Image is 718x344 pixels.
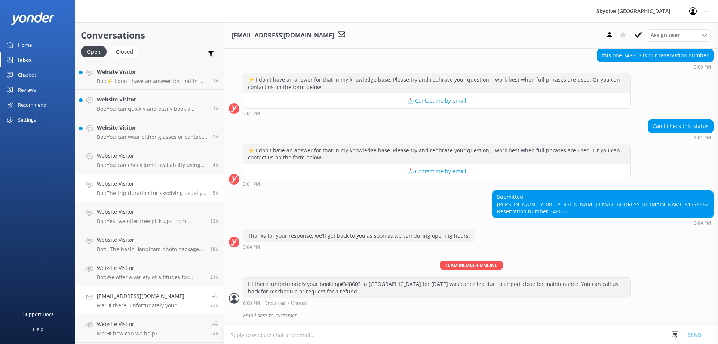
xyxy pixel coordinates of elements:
a: Closed [110,47,142,55]
h4: Website Visitor [97,152,207,160]
span: 03:03pm 14-Aug-2025 (UTC +10:00) Australia/Brisbane [213,77,218,84]
h4: Website Visitor [97,95,207,104]
div: Recommend [18,97,46,112]
span: • Unread [288,301,307,305]
h3: [EMAIL_ADDRESS][DOMAIN_NAME] [232,31,334,40]
strong: 3:01 PM [243,111,260,116]
div: Home [18,37,32,52]
div: 06:00pm 13-Aug-2025 (UTC +10:00) Australia/Brisbane [243,300,631,305]
div: ⚡ I don't have an answer for that in my knowledge base. Please try and rephrase your question, I ... [243,144,630,164]
p: Bot: ⚡ I don't have an answer for that in my knowledge base. Please try and rephrase your questio... [97,78,207,85]
h4: Website Visitor [97,264,205,272]
span: Assign user [651,31,680,39]
div: 03:04pm 13-Aug-2025 (UTC +10:00) Australia/Brisbane [243,244,475,249]
div: Submitted: [PERSON_NAME] YOKE [PERSON_NAME] 81776582 Reservation number:348603 [493,191,713,218]
div: Settings [18,112,36,127]
a: Open [81,47,110,55]
span: 01:42pm 14-Aug-2025 (UTC +10:00) Australia/Brisbane [213,134,218,140]
strong: 3:00 PM [694,65,711,69]
h4: [EMAIL_ADDRESS][DOMAIN_NAME] [97,292,205,300]
a: Website VisitorBot:⚡ I don't have an answer for that in my knowledge base. Please try and rephras... [75,62,224,90]
a: Website VisitorMe:Hi how can we help?22h [75,314,224,343]
p: Bot: Yes, we offer free pick-ups from popular local spots in and around [PERSON_NAME][GEOGRAPHIC_... [97,218,205,225]
button: 📩 Contact me by email [243,164,630,179]
h4: Website Visitor [97,180,207,188]
strong: 3:01 PM [694,136,711,140]
span: 12:06pm 14-Aug-2025 (UTC +10:00) Australia/Brisbane [213,162,218,168]
h4: Website Visitor [97,124,207,132]
h4: Website Visitor [97,68,207,76]
div: Inbox [18,52,32,67]
div: Assign User [647,29,711,41]
span: Enquiries [265,301,285,305]
p: Bot: We offer a variety of altitudes for skydiving, with all dropzones providing jumps up to 15,0... [97,274,205,281]
div: 2025-08-13T08:03:22.740 [229,309,714,322]
strong: 3:01 PM [243,182,260,186]
span: 02:56pm 14-Aug-2025 (UTC +10:00) Australia/Brisbane [213,106,218,112]
p: Bot: You can check jump availability using the tool on our website. For more information on trans... [97,162,207,168]
h4: Website Visitor [97,320,157,328]
a: Website VisitorBot:- The basic Handicam photo package costs $129 per person and includes photos o... [75,230,224,258]
img: yonder-white-logo.png [11,12,54,25]
div: Hi there, unfortunately your booking#348603 in [GEOGRAPHIC_DATA] for [DATE] was cancelled due to ... [243,278,630,298]
p: Bot: You can quickly and easily book a tandem skydive online and see live availability. Simply cl... [97,106,207,112]
div: Open [81,46,107,57]
a: Website VisitorBot:You can wear either glasses or contact lenses, and we provide everyone with go... [75,118,224,146]
button: 📩 Contact me by email [243,93,630,108]
span: Team member online [440,261,503,270]
a: [EMAIL_ADDRESS][DOMAIN_NAME] [597,201,685,208]
h4: Website Visitor [97,236,205,244]
h2: Conversations [81,28,218,42]
div: 03:01pm 13-Aug-2025 (UTC +10:00) Australia/Brisbane [243,110,631,116]
div: this one 348603 is our reservation number [597,49,713,62]
div: 03:01pm 13-Aug-2025 (UTC +10:00) Australia/Brisbane [648,135,714,140]
span: 03:00am 14-Aug-2025 (UTC +10:00) Australia/Brisbane [210,218,218,224]
strong: 6:00 PM [243,301,260,305]
div: 03:04pm 13-Aug-2025 (UTC +10:00) Australia/Brisbane [492,220,714,225]
span: 07:23pm 13-Aug-2025 (UTC +10:00) Australia/Brisbane [210,274,218,280]
p: Me: Hi how can we help? [97,330,157,337]
a: Website VisitorBot:Yes, we offer free pick-ups from popular local spots in and around [PERSON_NAM... [75,202,224,230]
span: 06:00pm 13-Aug-2025 (UTC +10:00) Australia/Brisbane [210,302,218,308]
a: Website VisitorBot:You can quickly and easily book a tandem skydive online and see live availabil... [75,90,224,118]
div: Support Docs [23,307,53,322]
h4: Website Visitor [97,208,205,216]
p: Me: Hi there, unfortunately your booking#348603 in [GEOGRAPHIC_DATA] for [DATE] was cancelled due... [97,302,205,309]
div: Reviews [18,82,36,97]
strong: 3:04 PM [243,245,260,249]
a: Website VisitorBot:You can check jump availability using the tool on our website. For more inform... [75,146,224,174]
div: Can I check this status [648,120,713,133]
div: 03:01pm 13-Aug-2025 (UTC +10:00) Australia/Brisbane [243,181,631,186]
div: Chatbot [18,67,36,82]
div: ⚡ I don't have an answer for that in my knowledge base. Please try and rephrase your question, I ... [243,73,630,93]
a: Website VisitorBot:The trip duration for skydiving usually takes a couple of hours, but you shoul... [75,174,224,202]
p: Bot: You can wear either glasses or contact lenses, and we provide everyone with goggles designed... [97,134,207,140]
p: Bot: The trip duration for skydiving usually takes a couple of hours, but you should set aside 4 ... [97,190,207,197]
span: 05:56pm 13-Aug-2025 (UTC +10:00) Australia/Brisbane [210,330,218,337]
p: Bot: - The basic Handicam photo package costs $129 per person and includes photos of your entire ... [97,246,205,253]
div: Email sent to customer [243,309,714,322]
div: Thanks for your response, we'll get back to you as soon as we can during opening hours. [243,229,475,242]
span: 10:01pm 13-Aug-2025 (UTC +10:00) Australia/Brisbane [210,246,218,252]
a: Website VisitorBot:We offer a variety of altitudes for skydiving, with all dropzones providing ju... [75,258,224,286]
span: 10:49am 14-Aug-2025 (UTC +10:00) Australia/Brisbane [213,190,218,196]
div: 03:00pm 13-Aug-2025 (UTC +10:00) Australia/Brisbane [597,64,714,69]
strong: 3:04 PM [694,221,711,225]
a: [EMAIL_ADDRESS][DOMAIN_NAME]Me:Hi there, unfortunately your booking#348603 in [GEOGRAPHIC_DATA] f... [75,286,224,314]
div: Help [33,322,43,337]
div: Closed [110,46,139,57]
